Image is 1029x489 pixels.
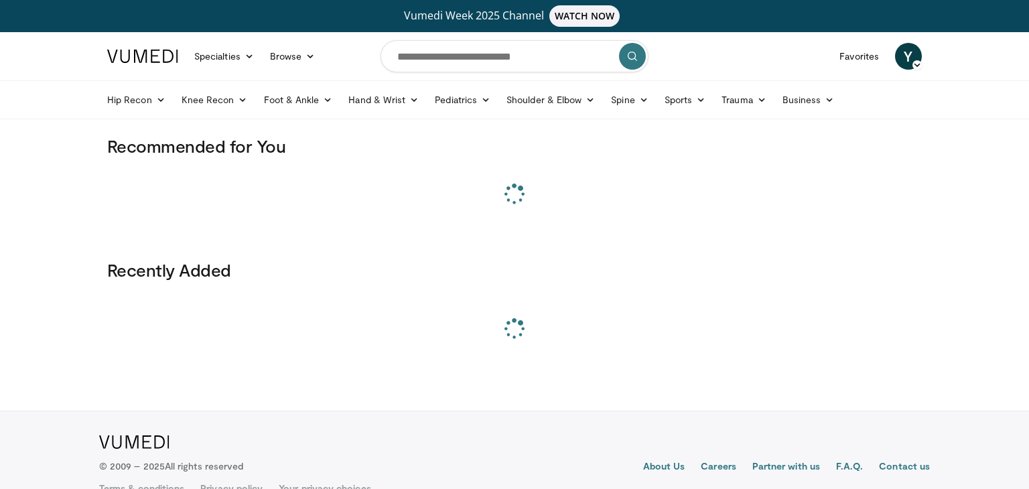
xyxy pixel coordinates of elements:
span: Recommended [107,135,225,156]
a: Careers [701,460,736,476]
a: Favorites [831,43,887,70]
a: Knee Recon [174,86,256,113]
a: Vumedi Week 2025 ChannelWATCH NOW [109,5,920,27]
a: Hip Recon [99,86,174,113]
a: Sports [657,86,714,113]
a: About Us [643,460,685,476]
span: All rights reserved [165,460,243,472]
a: Browse [262,43,324,70]
a: Business [774,86,843,113]
span: for [230,135,252,156]
input: Search topics, interventions [381,40,648,72]
p: © 2009 – 2025 [99,460,243,473]
a: Pediatrics [427,86,498,113]
a: Contact us [879,460,930,476]
a: Specialties [186,43,262,70]
a: Spine [603,86,656,113]
a: Shoulder & Elbow [498,86,603,113]
a: Foot & Ankle [256,86,341,113]
a: F.A.Q. [836,460,863,476]
img: VuMedi Logo [107,50,178,63]
span: WATCH NOW [549,5,620,27]
a: Trauma [713,86,774,113]
a: Hand & Wrist [340,86,427,113]
a: Y [895,43,922,70]
a: Partner with us [752,460,820,476]
h3: Recently Added [107,259,922,281]
img: VuMedi Logo [99,435,169,449]
span: You [257,135,285,156]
